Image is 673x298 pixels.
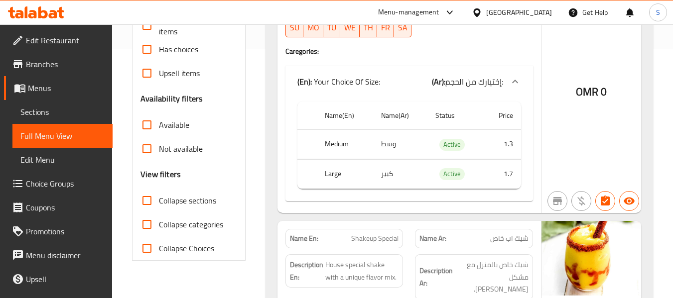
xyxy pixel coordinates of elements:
[26,201,105,213] span: Coupons
[285,66,533,98] div: (En): Your Choice Of Size:(Ar):إختيارك من الحجم:
[325,259,399,283] span: House special shake with a unique flavor mix.
[486,7,552,18] div: [GEOGRAPHIC_DATA]
[26,58,105,70] span: Branches
[285,46,533,56] h4: Caregories:
[159,195,216,206] span: Collapse sections
[317,101,373,130] th: Name(En)
[317,159,373,189] th: Large
[307,20,319,35] span: MO
[317,130,373,159] th: Medium
[439,168,465,180] span: Active
[427,101,484,130] th: Status
[439,139,465,150] span: Active
[26,225,105,237] span: Promotions
[20,130,105,142] span: Full Menu View
[4,28,113,52] a: Edit Restaurant
[439,139,465,151] div: Active
[159,242,214,254] span: Collapse Choices
[290,233,318,244] strong: Name En:
[381,20,390,35] span: FR
[297,101,521,189] table: choices table
[394,17,411,37] button: SA
[290,259,323,283] strong: Description En:
[12,124,113,148] a: Full Menu View
[419,265,453,289] strong: Description Ar:
[323,17,340,37] button: TU
[373,159,427,189] td: كبير
[344,20,356,35] span: WE
[541,221,641,296] img: Shakeup_Special638923238913952031.jpg
[297,74,312,89] b: (En):
[159,143,203,155] span: Not available
[4,196,113,219] a: Coupons
[26,34,105,46] span: Edit Restaurant
[483,130,521,159] td: 1.3
[576,82,598,101] span: OMR
[4,243,113,267] a: Menu disclaimer
[26,273,105,285] span: Upsell
[327,20,336,35] span: TU
[483,101,521,130] th: Price
[445,74,503,89] span: إختيارك من الحجم:
[595,191,615,211] button: Has choices
[26,249,105,261] span: Menu disclaimer
[490,233,529,244] span: شيك اب خاص
[12,148,113,172] a: Edit Menu
[547,191,567,211] button: Not branch specific item
[20,106,105,118] span: Sections
[12,100,113,124] a: Sections
[601,82,607,101] span: 0
[4,52,113,76] a: Branches
[20,154,105,166] span: Edit Menu
[26,178,105,190] span: Choice Groups
[140,93,203,104] h3: Availability filters
[28,82,105,94] span: Menus
[4,76,113,100] a: Menus
[303,17,323,37] button: MO
[373,101,427,130] th: Name(Ar)
[159,67,200,79] span: Upsell items
[656,7,660,18] span: S
[159,13,229,37] span: Branch specific items
[483,159,521,189] td: 1.7
[419,233,446,244] strong: Name Ar:
[364,20,373,35] span: TH
[571,191,591,211] button: Purchased item
[159,218,223,230] span: Collapse categories
[378,6,439,18] div: Menu-management
[159,43,198,55] span: Has choices
[398,20,407,35] span: SA
[373,130,427,159] td: وسط
[285,17,303,37] button: SU
[619,191,639,211] button: Available
[432,74,445,89] b: (Ar):
[4,267,113,291] a: Upsell
[290,20,299,35] span: SU
[140,169,181,180] h3: View filters
[360,17,377,37] button: TH
[4,219,113,243] a: Promotions
[455,259,529,296] span: شيك خاص بالمنزل مع مشكل فريد النكهة.
[377,17,394,37] button: FR
[340,17,360,37] button: WE
[4,172,113,196] a: Choice Groups
[297,76,380,88] p: Your Choice Of Size:
[159,119,189,131] span: Available
[351,233,399,244] span: Shakeup Special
